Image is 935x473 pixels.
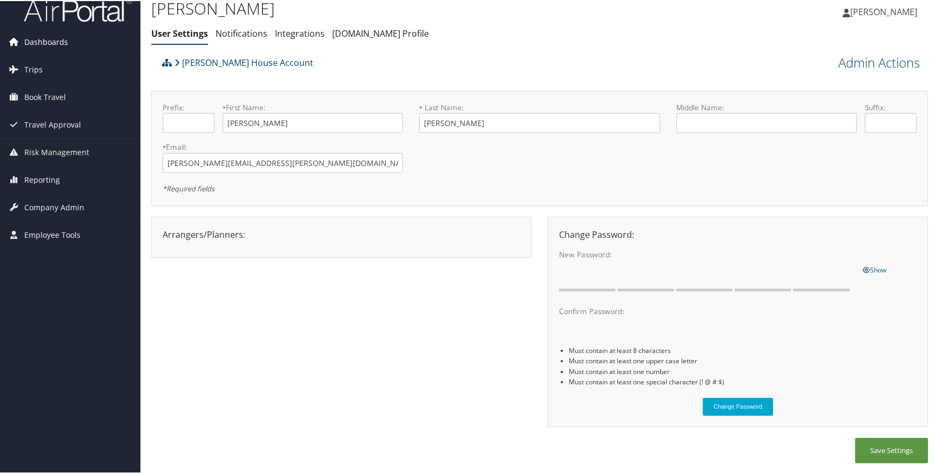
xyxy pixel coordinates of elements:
div: Change Password: [551,227,925,240]
label: First Name: [223,101,403,112]
span: Trips [24,55,43,82]
a: Notifications [216,26,267,38]
em: Required fields [163,183,214,192]
label: Suffix: [865,101,917,112]
span: Risk Management [24,138,89,165]
span: Company Admin [24,193,84,220]
label: New Password: [559,248,855,259]
span: Book Travel [24,83,66,110]
label: Last Name: [419,101,660,112]
li: Must contain at least 8 characters [569,344,917,355]
li: Must contain at least one upper case letter [569,355,917,365]
span: Reporting [24,165,60,192]
div: Arrangers/Planners: [154,227,528,240]
a: User Settings [151,26,208,38]
span: Dashboards [24,28,68,55]
label: Middle Name: [676,101,857,112]
span: Employee Tools [24,221,80,248]
a: [PERSON_NAME] House Account [174,51,313,72]
span: Show [863,264,886,274]
li: Must contain at least one special character (! @ # $) [569,376,917,386]
li: Must contain at least one number [569,365,917,376]
button: Save Settings [855,437,928,462]
button: Change Password [703,397,773,415]
a: [DOMAIN_NAME] Profile [332,26,429,38]
label: Email: [163,141,403,151]
span: Travel Approval [24,110,81,137]
a: Admin Actions [838,52,920,71]
label: Confirm Password: [559,305,855,316]
a: Integrations [275,26,325,38]
span: [PERSON_NAME] [850,5,917,17]
label: Prefix: [163,101,214,112]
a: Show [863,262,886,274]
